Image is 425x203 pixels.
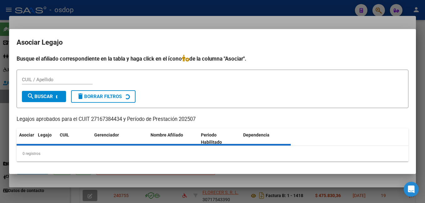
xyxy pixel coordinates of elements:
[241,128,291,149] datatable-header-cell: Dependencia
[27,94,53,99] span: Buscar
[201,132,222,145] span: Periodo Habilitado
[94,132,119,137] span: Gerenciador
[17,55,408,63] h4: Busque el afiliado correspondiente en la tabla y haga click en el ícono de la columna "Asociar".
[57,128,92,149] datatable-header-cell: CUIL
[17,146,408,161] div: 0 registros
[17,128,35,149] datatable-header-cell: Asociar
[71,90,136,103] button: Borrar Filtros
[404,182,419,197] div: Open Intercom Messenger
[60,132,69,137] span: CUIL
[243,132,269,137] span: Dependencia
[35,128,57,149] datatable-header-cell: Legajo
[77,92,84,100] mat-icon: delete
[17,116,408,123] p: Legajos aprobados para el CUIT 27167384434 y Período de Prestación 202507
[27,92,34,100] mat-icon: search
[19,132,34,137] span: Asociar
[38,132,52,137] span: Legajo
[198,128,241,149] datatable-header-cell: Periodo Habilitado
[17,37,408,48] h2: Asociar Legajo
[148,128,198,149] datatable-header-cell: Nombre Afiliado
[77,94,122,99] span: Borrar Filtros
[92,128,148,149] datatable-header-cell: Gerenciador
[151,132,183,137] span: Nombre Afiliado
[22,91,66,102] button: Buscar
